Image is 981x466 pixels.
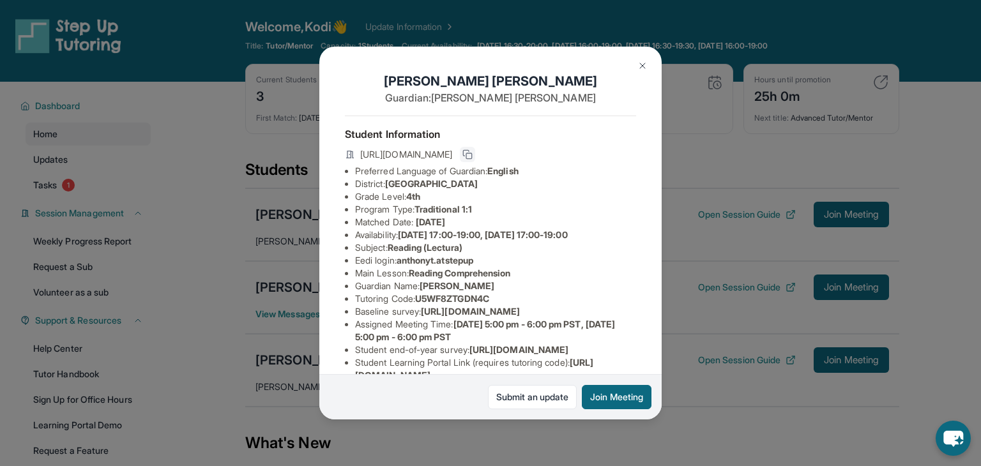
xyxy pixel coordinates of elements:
span: 4th [406,191,420,202]
span: [DATE] 5:00 pm - 6:00 pm PST, [DATE] 5:00 pm - 6:00 pm PST [355,319,615,342]
span: Reading (Lectura) [388,242,462,253]
span: [URL][DOMAIN_NAME] [469,344,568,355]
li: Assigned Meeting Time : [355,318,636,343]
span: U5WF8ZTGDN4C [415,293,489,304]
img: Close Icon [637,61,648,71]
h1: [PERSON_NAME] [PERSON_NAME] [345,72,636,90]
li: Tutoring Code : [355,292,636,305]
span: [DATE] [416,216,445,227]
span: [PERSON_NAME] [420,280,494,291]
span: Traditional 1:1 [414,204,472,214]
li: Baseline survey : [355,305,636,318]
button: Join Meeting [582,385,651,409]
li: Student Learning Portal Link (requires tutoring code) : [355,356,636,382]
span: Reading Comprehension [409,267,510,278]
span: English [487,165,519,176]
li: Grade Level: [355,190,636,203]
li: Preferred Language of Guardian: [355,165,636,177]
button: chat-button [936,421,971,456]
a: Submit an update [488,385,577,409]
li: District: [355,177,636,190]
p: Guardian: [PERSON_NAME] [PERSON_NAME] [345,90,636,105]
span: [URL][DOMAIN_NAME] [360,148,452,161]
li: Program Type: [355,203,636,216]
span: [DATE] 17:00-19:00, [DATE] 17:00-19:00 [398,229,568,240]
li: Matched Date: [355,216,636,229]
li: Guardian Name : [355,280,636,292]
span: [GEOGRAPHIC_DATA] [385,178,478,189]
li: Availability: [355,229,636,241]
span: anthonyt.atstepup [397,255,473,266]
li: Main Lesson : [355,267,636,280]
li: Student end-of-year survey : [355,343,636,356]
li: Subject : [355,241,636,254]
li: Eedi login : [355,254,636,267]
span: [URL][DOMAIN_NAME] [421,306,520,317]
button: Copy link [460,147,475,162]
h4: Student Information [345,126,636,142]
